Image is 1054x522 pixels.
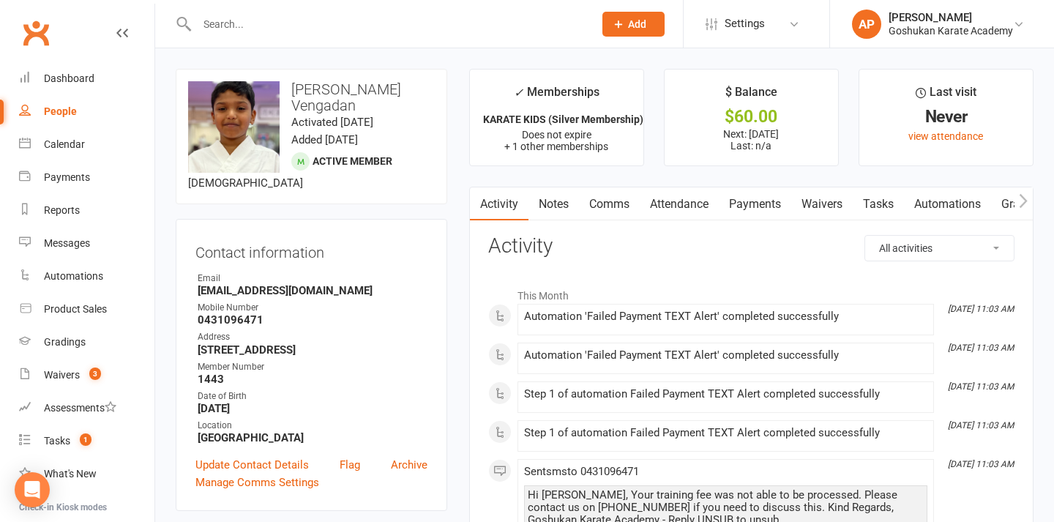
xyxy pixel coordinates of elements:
a: Waivers [791,187,853,221]
div: Assessments [44,402,116,414]
span: Add [628,18,646,30]
div: Messages [44,237,90,249]
div: Tasks [44,435,70,447]
a: Messages [19,227,154,260]
div: Waivers [44,369,80,381]
h3: Activity [488,235,1014,258]
a: Attendance [640,187,719,221]
i: [DATE] 11:03 AM [948,304,1014,314]
div: Step 1 of automation Failed Payment TEXT Alert completed successfully [524,388,927,400]
a: Calendar [19,128,154,161]
a: Comms [579,187,640,221]
div: Last visit [916,83,976,109]
i: [DATE] 11:03 AM [948,420,1014,430]
div: Email [198,272,427,286]
div: Payments [44,171,90,183]
input: Search... [193,14,583,34]
a: People [19,95,154,128]
strong: 0431096471 [198,313,427,327]
div: Memberships [514,83,599,110]
div: Step 1 of automation Failed Payment TEXT Alert completed successfully [524,427,927,439]
img: image1754974902.png [188,81,280,173]
div: Automations [44,270,103,282]
strong: [STREET_ADDRESS] [198,343,427,357]
div: Open Intercom Messenger [15,472,50,507]
div: Automation 'Failed Payment TEXT Alert' completed successfully [524,349,927,362]
i: [DATE] 11:03 AM [948,343,1014,353]
a: view attendance [908,130,983,142]
div: People [44,105,77,117]
a: Automations [19,260,154,293]
div: Mobile Number [198,301,427,315]
i: ✓ [514,86,523,100]
h3: [PERSON_NAME] Vengadan [188,81,435,113]
span: 3 [89,368,101,380]
time: Activated [DATE] [291,116,373,129]
div: Product Sales [44,303,107,315]
a: Tasks [853,187,904,221]
time: Added [DATE] [291,133,358,146]
a: Archive [391,456,427,474]
a: Waivers 3 [19,359,154,392]
strong: [GEOGRAPHIC_DATA] [198,431,427,444]
a: Manage Comms Settings [195,474,319,491]
a: Dashboard [19,62,154,95]
span: + 1 other memberships [504,141,608,152]
div: AP [852,10,881,39]
h3: Contact information [195,239,427,261]
div: What's New [44,468,97,480]
div: Goshukan Karate Academy [889,24,1013,37]
button: Add [602,12,665,37]
div: Never [872,109,1020,124]
strong: KARATE KIDS (Silver Membership) [483,113,643,125]
a: Gradings [19,326,154,359]
span: Sent sms to 0431096471 [524,465,639,478]
i: [DATE] 11:03 AM [948,459,1014,469]
span: Settings [725,7,765,40]
div: Member Number [198,360,427,374]
p: Next: [DATE] Last: n/a [678,128,825,152]
div: Date of Birth [198,389,427,403]
strong: [DATE] [198,402,427,415]
div: $60.00 [678,109,825,124]
div: Calendar [44,138,85,150]
div: Address [198,330,427,344]
a: Update Contact Details [195,456,309,474]
a: Activity [470,187,528,221]
div: Location [198,419,427,433]
span: [DEMOGRAPHIC_DATA] [188,176,303,190]
div: [PERSON_NAME] [889,11,1013,24]
li: This Month [488,280,1014,304]
span: Active member [313,155,392,167]
a: Product Sales [19,293,154,326]
i: [DATE] 11:03 AM [948,381,1014,392]
span: Does not expire [522,129,591,141]
div: Gradings [44,336,86,348]
div: Reports [44,204,80,216]
strong: [EMAIL_ADDRESS][DOMAIN_NAME] [198,284,427,297]
div: $ Balance [725,83,777,109]
span: 1 [80,433,91,446]
a: Payments [19,161,154,194]
a: Reports [19,194,154,227]
a: Clubworx [18,15,54,51]
a: Tasks 1 [19,425,154,458]
a: Assessments [19,392,154,425]
strong: 1443 [198,373,427,386]
a: Notes [528,187,579,221]
div: Automation 'Failed Payment TEXT Alert' completed successfully [524,310,927,323]
a: What's New [19,458,154,491]
a: Flag [340,456,360,474]
div: Dashboard [44,72,94,84]
a: Automations [904,187,991,221]
a: Payments [719,187,791,221]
